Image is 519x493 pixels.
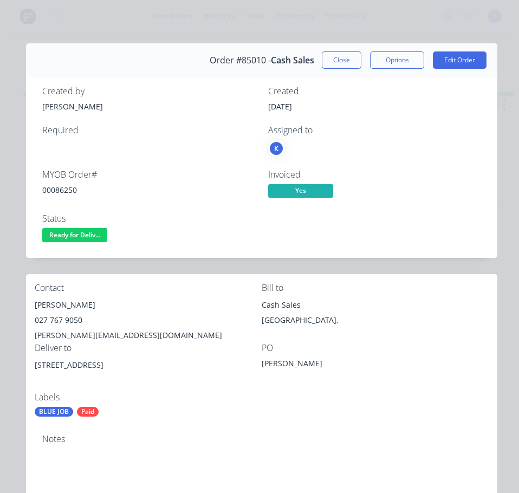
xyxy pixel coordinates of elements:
[35,313,262,328] div: 027 767 9050
[35,297,262,343] div: [PERSON_NAME]027 767 9050[PERSON_NAME][EMAIL_ADDRESS][DOMAIN_NAME]
[268,184,333,198] span: Yes
[35,407,73,417] div: BLUE JOB
[262,343,489,353] div: PO
[262,297,489,313] div: Cash Sales
[42,228,107,242] span: Ready for Deliv...
[262,283,489,293] div: Bill to
[35,358,262,373] div: [STREET_ADDRESS]
[35,328,262,343] div: [PERSON_NAME][EMAIL_ADDRESS][DOMAIN_NAME]
[42,86,255,96] div: Created by
[35,343,262,353] div: Deliver to
[322,51,361,69] button: Close
[268,101,292,112] span: [DATE]
[35,358,262,392] div: [STREET_ADDRESS]
[268,140,284,157] button: K
[262,358,397,373] div: [PERSON_NAME]
[42,213,255,224] div: Status
[268,125,481,135] div: Assigned to
[42,434,481,444] div: Notes
[42,184,255,196] div: 00086250
[42,170,255,180] div: MYOB Order #
[268,170,481,180] div: Invoiced
[262,313,489,328] div: [GEOGRAPHIC_DATA],
[42,101,255,112] div: [PERSON_NAME]
[271,55,314,66] span: Cash Sales
[35,297,262,313] div: [PERSON_NAME]
[262,297,489,332] div: Cash Sales[GEOGRAPHIC_DATA],
[35,283,262,293] div: Contact
[77,407,99,417] div: Paid
[433,51,486,69] button: Edit Order
[42,228,107,244] button: Ready for Deliv...
[268,86,481,96] div: Created
[42,125,255,135] div: Required
[35,392,262,403] div: Labels
[370,51,424,69] button: Options
[210,55,271,66] span: Order #85010 -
